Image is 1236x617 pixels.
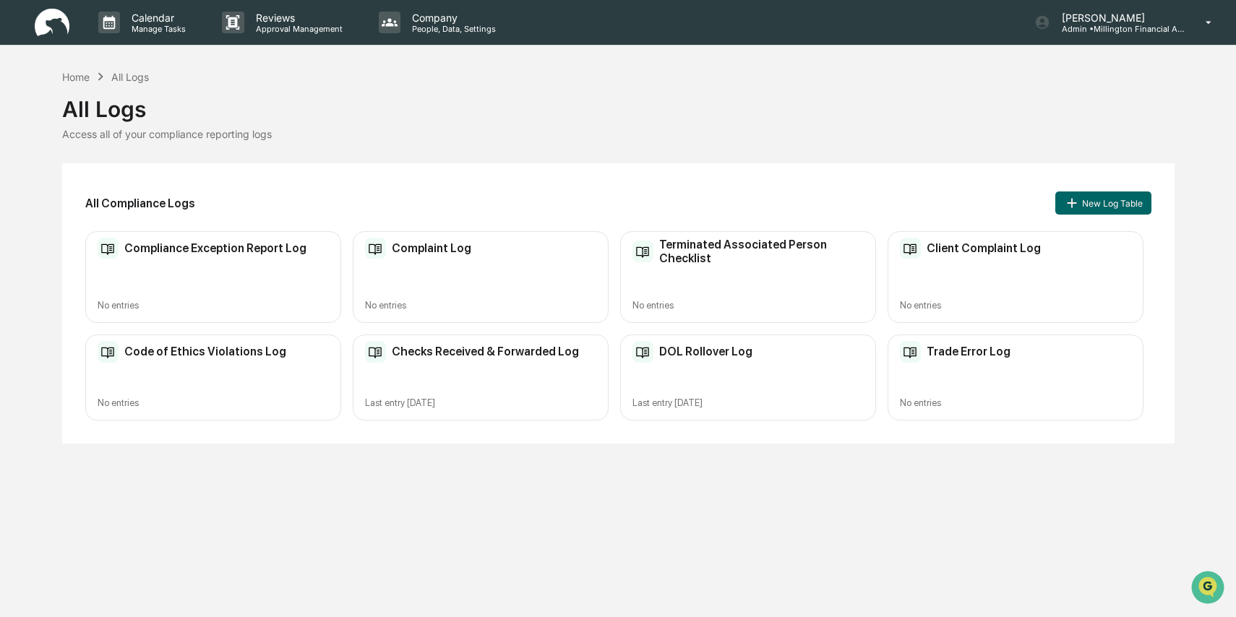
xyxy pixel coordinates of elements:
div: 🔎 [14,211,26,223]
a: 🗄️Attestations [99,176,185,202]
div: Last entry [DATE] [632,397,864,408]
button: New Log Table [1055,191,1151,215]
iframe: Open customer support [1190,569,1229,608]
h2: Complaint Log [392,241,471,255]
div: No entries [632,300,864,311]
div: Start new chat [49,111,237,125]
span: Preclearance [29,182,93,197]
img: Compliance Log Table Icon [900,341,922,363]
p: Reviews [244,12,350,24]
img: Compliance Log Table Icon [632,341,654,363]
span: Data Lookup [29,210,91,224]
h2: Checks Received & Forwarded Log [392,345,579,358]
p: How can we help? [14,30,263,53]
h2: Compliance Exception Report Log [124,241,306,255]
img: logo [35,9,69,37]
p: Company [400,12,503,24]
div: Home [62,71,90,83]
div: Access all of your compliance reporting logs [62,128,1175,140]
p: Admin • Millington Financial Advisors, LLC [1050,24,1185,34]
h2: Code of Ethics Violations Log [124,345,286,358]
a: Powered byPylon [102,244,175,256]
img: Compliance Log Table Icon [632,241,654,262]
p: [PERSON_NAME] [1050,12,1185,24]
h2: Client Complaint Log [927,241,1041,255]
p: Manage Tasks [120,24,193,34]
div: Last entry [DATE] [365,397,596,408]
div: No entries [365,300,596,311]
h2: Terminated Associated Person Checklist [659,238,863,265]
h2: All Compliance Logs [85,197,195,210]
p: Approval Management [244,24,350,34]
span: Attestations [119,182,179,197]
div: No entries [98,397,329,408]
img: Compliance Log Table Icon [365,341,387,363]
button: Start new chat [246,115,263,132]
div: No entries [98,300,329,311]
div: We're available if you need us! [49,125,183,137]
h2: Trade Error Log [927,345,1010,358]
div: 🖐️ [14,184,26,195]
div: No entries [900,397,1131,408]
p: Calendar [120,12,193,24]
img: Compliance Log Table Icon [365,238,387,259]
div: No entries [900,300,1131,311]
p: People, Data, Settings [400,24,503,34]
img: Compliance Log Table Icon [900,238,922,259]
h2: DOL Rollover Log [659,345,752,358]
span: Pylon [144,245,175,256]
div: 🗄️ [105,184,116,195]
img: 1746055101610-c473b297-6a78-478c-a979-82029cc54cd1 [14,111,40,137]
div: All Logs [62,85,1175,122]
img: Compliance Log Table Icon [98,238,119,259]
div: All Logs [111,71,149,83]
a: 🔎Data Lookup [9,204,97,230]
img: Compliance Log Table Icon [98,341,119,363]
a: 🖐️Preclearance [9,176,99,202]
